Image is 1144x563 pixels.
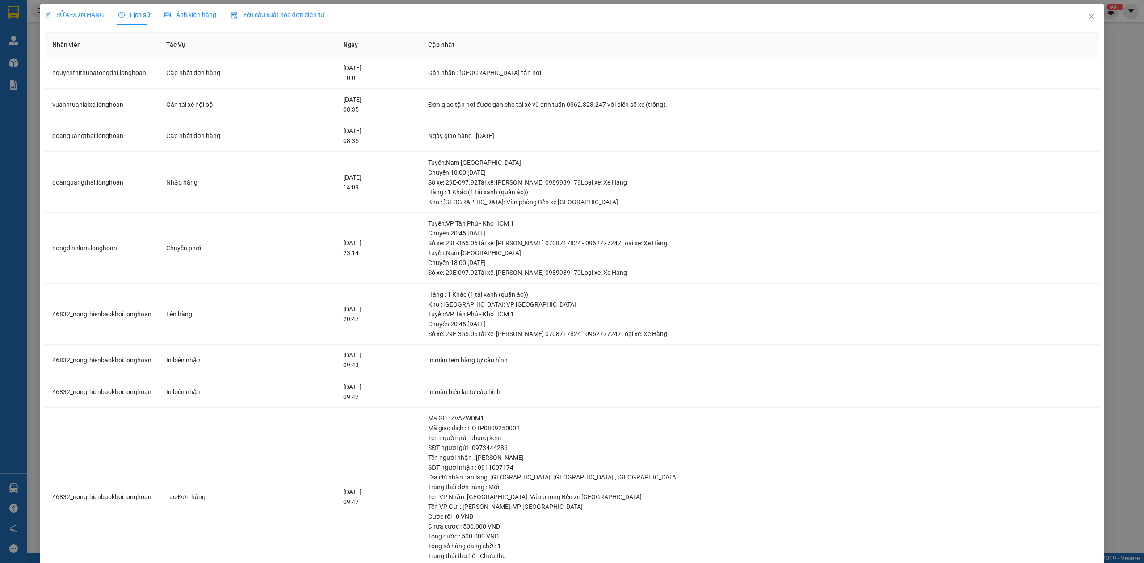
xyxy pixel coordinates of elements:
[166,243,329,253] div: Chuyển phơi
[164,12,171,18] span: picture
[428,131,1092,141] div: Ngày giao hàng : [DATE]
[428,423,1092,433] div: Mã giao dịch : HQTP0809250002
[428,197,1092,207] div: Kho : [GEOGRAPHIC_DATA]: Văn phòng Bến xe [GEOGRAPHIC_DATA]
[166,177,329,187] div: Nhập hàng
[421,33,1099,57] th: Cập nhật
[428,355,1092,365] div: In mẫu tem hàng tự cấu hình
[45,57,159,89] td: nguyenthithuhatongdai.longhoan
[231,12,238,19] img: icon
[45,284,159,345] td: 46832_nongthienbaokhoi.longhoan
[428,472,1092,482] div: Địa chỉ nhận : an lãng, [GEOGRAPHIC_DATA], [GEOGRAPHIC_DATA] , [GEOGRAPHIC_DATA]
[428,551,1092,561] div: Trạng thái thu hộ : Chưa thu
[428,482,1092,492] div: Trạng thái đơn hàng : Mới
[166,68,329,78] div: Cập nhật đơn hàng
[428,531,1092,541] div: Tổng cước : 500.000 VND
[45,213,159,284] td: nongdinhlam.longhoan
[343,172,413,192] div: [DATE] 14:09
[166,131,329,141] div: Cập nhật đơn hàng
[428,462,1092,472] div: SĐT người nhận : 0911007174
[166,492,329,502] div: Tạo Đơn hàng
[45,89,159,121] td: vuanhtuanlaixe.longhoan
[166,100,329,109] div: Gán tài xế nội bộ
[428,100,1092,109] div: Đơn giao tận nơi được gán cho tài xế vũ anh tuấn 0362.323.247 với biển số xe (trống).
[428,309,1092,339] div: Tuyến : VP Tân Phú - Kho HCM 1 Chuyến: 20:45 [DATE] Số xe: 29E-355.06 Tài xế: [PERSON_NAME] 07087...
[428,492,1092,502] div: Tên VP Nhận: [GEOGRAPHIC_DATA]: Văn phòng Bến xe [GEOGRAPHIC_DATA]
[428,158,1092,187] div: Tuyến : Nam [GEOGRAPHIC_DATA] Chuyến: 18:00 [DATE] Số xe: 29E-097.92 Tài xế: [PERSON_NAME] 098993...
[428,290,1092,299] div: Hàng : 1 Khác (1 tải xanh (quần áo))
[231,11,325,18] span: Yêu cầu xuất hóa đơn điện tử
[428,453,1092,462] div: Tên người nhận : [PERSON_NAME]
[343,238,413,258] div: [DATE] 23:14
[45,12,51,18] span: edit
[118,12,125,18] span: clock-circle
[159,33,336,57] th: Tác Vụ
[343,487,413,507] div: [DATE] 09:42
[428,443,1092,453] div: SĐT người gửi : 0973444286
[343,304,413,324] div: [DATE] 20:47
[428,218,1092,248] div: Tuyến : VP Tân Phú - Kho HCM 1 Chuyến: 20:45 [DATE] Số xe: 29E-355.06 Tài xế: [PERSON_NAME] 07087...
[343,63,413,83] div: [DATE] 10:01
[45,33,159,57] th: Nhân viên
[166,309,329,319] div: Lên hàng
[343,126,413,146] div: [DATE] 08:35
[428,68,1092,78] div: Gán nhãn : [GEOGRAPHIC_DATA] tận nơi
[1079,4,1104,29] button: Close
[343,382,413,402] div: [DATE] 09:42
[1088,13,1095,20] span: close
[164,11,216,18] span: Ảnh kiện hàng
[45,152,159,213] td: doanquangthai.longhoan
[428,521,1092,531] div: Chưa cước : 500.000 VND
[428,502,1092,512] div: Tên VP Gửi : [PERSON_NAME]: VP [GEOGRAPHIC_DATA]
[428,299,1092,309] div: Kho : [GEOGRAPHIC_DATA]: VP [GEOGRAPHIC_DATA]
[428,541,1092,551] div: Tổng số hàng đang chờ : 1
[428,187,1092,197] div: Hàng : 1 Khác (1 tải xanh (quần áo))
[428,512,1092,521] div: Cước rồi : 0 VND
[336,33,421,57] th: Ngày
[343,95,413,114] div: [DATE] 08:35
[343,350,413,370] div: [DATE] 09:43
[118,11,150,18] span: Lịch sử
[166,355,329,365] div: In biên nhận
[166,387,329,397] div: In biên nhận
[45,345,159,376] td: 46832_nongthienbaokhoi.longhoan
[428,413,1092,423] div: Mã GD : ZVAZWDM1
[45,376,159,408] td: 46832_nongthienbaokhoi.longhoan
[45,120,159,152] td: doanquangthai.longhoan
[45,11,104,18] span: SỬA ĐƠN HÀNG
[428,433,1092,443] div: Tên người gửi : phụng kem
[428,248,1092,277] div: Tuyến : Nam [GEOGRAPHIC_DATA] Chuyến: 18:00 [DATE] Số xe: 29E-097.92 Tài xế: [PERSON_NAME] 098993...
[428,387,1092,397] div: In mẫu biên lai tự cấu hình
